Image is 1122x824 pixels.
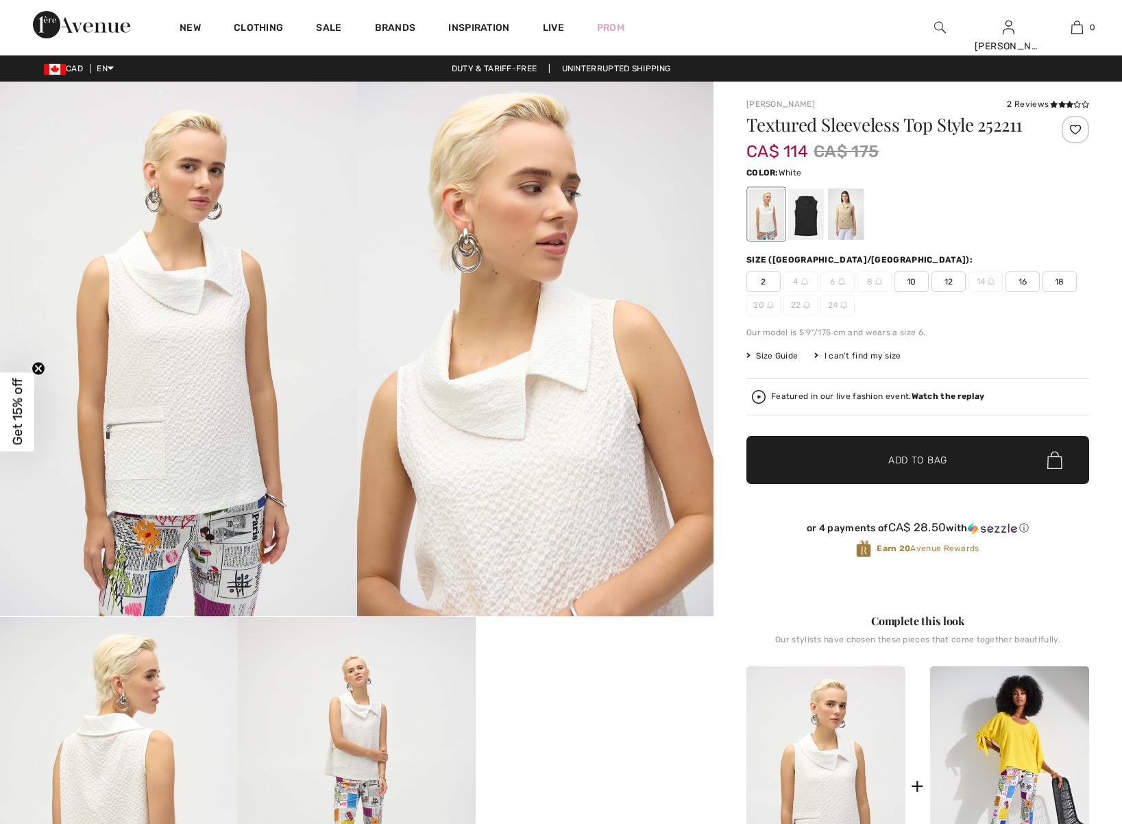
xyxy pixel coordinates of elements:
img: Watch the replay [752,390,766,404]
img: ring-m.svg [801,278,808,285]
img: Canadian Dollar [44,64,66,75]
a: Clothing [234,22,283,36]
a: Sale [316,22,341,36]
span: CA$ 114 [746,128,808,161]
span: Add to Bag [888,453,947,468]
span: Size Guide [746,350,798,362]
button: Close teaser [32,362,45,376]
div: Size ([GEOGRAPHIC_DATA]/[GEOGRAPHIC_DATA]): [746,254,975,266]
span: White [779,168,802,178]
a: 0 [1043,19,1110,36]
img: 1ère Avenue [33,11,130,38]
div: [PERSON_NAME] [975,39,1042,53]
a: Sign In [1003,21,1014,34]
div: + [911,771,924,801]
span: 0 [1090,21,1095,34]
h1: Textured Sleeveless Top Style 252211 [746,116,1032,134]
strong: Earn 20 [877,544,910,553]
div: Black [788,189,824,240]
div: Our model is 5'9"/175 cm and wears a size 6. [746,326,1089,339]
div: Featured in our live fashion event. [771,392,984,401]
span: EN [97,64,114,73]
a: Prom [597,21,624,35]
span: Avenue Rewards [877,542,979,555]
span: 18 [1042,271,1077,292]
span: CAD [44,64,88,73]
img: Sezzle [968,522,1017,535]
img: Textured Sleeveless Top Style 252211. 2 [357,82,714,616]
span: 8 [857,271,892,292]
div: Our stylists have chosen these pieces that come together beautifully. [746,635,1089,655]
img: search the website [934,19,946,36]
span: 2 [746,271,781,292]
span: CA$ 28.50 [888,520,947,534]
span: Inspiration [448,22,509,36]
img: My Info [1003,19,1014,36]
span: CA$ 175 [814,139,879,164]
a: Brands [375,22,416,36]
div: Complete this look [746,613,1089,629]
span: Color: [746,168,779,178]
a: New [180,22,201,36]
span: 10 [894,271,929,292]
img: ring-m.svg [838,278,845,285]
div: White [748,189,784,240]
span: 4 [783,271,818,292]
span: 24 [820,295,855,315]
img: Bag.svg [1047,451,1062,469]
strong: Watch the replay [912,391,985,401]
img: ring-m.svg [767,302,774,308]
a: [PERSON_NAME] [746,99,815,109]
span: 12 [931,271,966,292]
span: 16 [1005,271,1040,292]
span: 22 [783,295,818,315]
img: ring-m.svg [988,278,995,285]
img: ring-m.svg [803,302,810,308]
video: Your browser does not support the video tag. [476,617,714,736]
img: ring-m.svg [840,302,847,308]
span: 20 [746,295,781,315]
span: 6 [820,271,855,292]
div: Parchment [828,189,864,240]
img: My Bag [1071,19,1083,36]
img: ring-m.svg [875,278,882,285]
img: Avenue Rewards [856,540,871,558]
button: Add to Bag [746,436,1089,484]
a: Live [543,21,564,35]
span: Get 15% off [10,378,25,446]
div: 2 Reviews [1007,98,1089,110]
div: I can't find my size [814,350,901,362]
div: or 4 payments ofCA$ 28.50withSezzle Click to learn more about Sezzle [746,521,1089,540]
div: or 4 payments of with [746,521,1089,535]
span: 14 [968,271,1003,292]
